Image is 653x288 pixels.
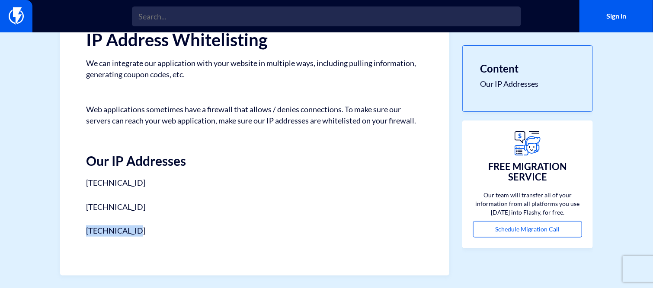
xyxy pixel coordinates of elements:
p: [TECHNICAL_ID] [86,177,423,189]
h3: Content [480,63,575,74]
p: [TECHNICAL_ID] [86,202,423,213]
a: Our IP Addresses [480,79,575,90]
input: Search... [132,6,521,26]
p: [TECHNICAL_ID] [86,225,423,237]
a: Schedule Migration Call [473,221,582,237]
p: Our team will transfer all of your information from all platforms you use [DATE] into Flashy, for... [473,191,582,217]
p: We can integrate our application with your website in multiple ways, including pulling informatio... [86,58,423,80]
h2: Our IP Addresses [86,139,423,168]
h1: IP Address Whitelisting [86,30,423,49]
p: Web applications sometimes have a firewall that allows / denies connections. To make sure our ser... [86,93,423,126]
h3: FREE MIGRATION SERVICE [473,161,582,182]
